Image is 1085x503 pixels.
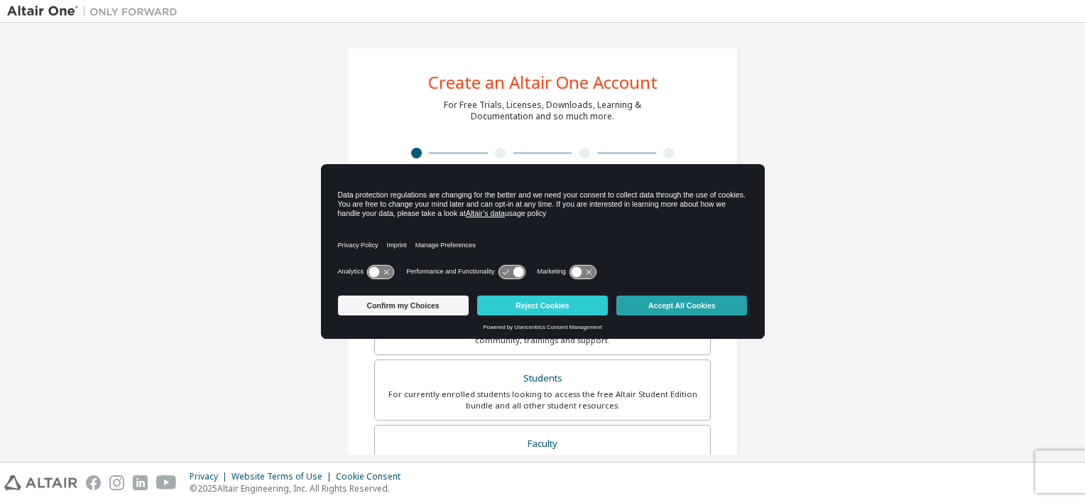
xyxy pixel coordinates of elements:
div: Faculty [383,434,702,454]
div: For currently enrolled students looking to access the free Altair Student Edition bundle and all ... [383,389,702,411]
div: Create an Altair One Account [428,74,658,91]
img: altair_logo.svg [4,475,77,490]
div: Students [383,369,702,389]
img: youtube.svg [156,475,177,490]
div: Privacy [190,471,231,482]
div: For faculty & administrators of academic institutions administering students and accessing softwa... [383,453,702,476]
div: Personal Info [374,162,459,173]
div: Verify Email [459,162,543,173]
img: facebook.svg [86,475,101,490]
div: Account Info [542,162,627,173]
div: Security Setup [627,162,711,173]
div: Cookie Consent [336,471,409,482]
div: Website Terms of Use [231,471,336,482]
img: linkedin.svg [133,475,148,490]
p: © 2025 Altair Engineering, Inc. All Rights Reserved. [190,482,409,494]
img: Altair One [7,4,185,18]
div: For Free Trials, Licenses, Downloads, Learning & Documentation and so much more. [444,99,641,122]
img: instagram.svg [109,475,124,490]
